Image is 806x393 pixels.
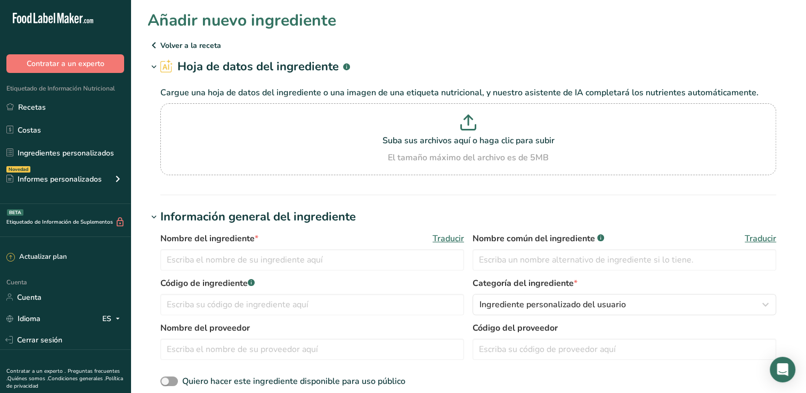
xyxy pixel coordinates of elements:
font: ES [102,313,111,324]
a: Quiénes somos . [7,375,48,382]
label: Nombre del proveedor [160,322,464,334]
span: Traducir [745,232,776,245]
input: Escriba su código de proveedor aquí [473,339,776,360]
font: Categoría del ingrediente [473,277,574,289]
p: Cargue una hoja de datos del ingrediente o una imagen de una etiqueta nutricional, y nuestro asis... [160,86,776,99]
button: Ingrediente personalizado del usuario [473,294,776,315]
div: Información general del ingrediente [160,208,356,226]
h1: Añadir nuevo ingrediente [148,9,336,32]
div: BETA [7,209,23,216]
font: Actualizar plan [19,252,67,263]
font: Cerrar sesión [17,334,62,346]
button: Contratar a un experto [6,54,124,73]
input: Escriba el nombre de su proveedor aquí [160,339,464,360]
font: Ingredientes personalizados [18,148,114,159]
a: Preguntas frecuentes . [6,367,120,382]
a: Contratar a un experto . [6,367,66,375]
div: Abra Intercom Messenger [770,357,795,382]
font: Costas [18,125,41,136]
font: Nombre del ingrediente [160,233,255,244]
input: Escriba el nombre de su ingrediente aquí [160,249,464,271]
font: Idioma [18,313,40,324]
div: Novedad [6,166,30,173]
font: Etiquetado de Información de Suplementos [6,218,113,226]
input: Escriba su código de ingrediente aquí [160,294,464,315]
font: Recetas [18,102,46,113]
span: Quiero hacer este ingrediente disponible para uso público [182,375,405,387]
a: Política de privacidad [6,375,123,390]
label: Código del proveedor [473,322,776,334]
a: Condiciones generales . [48,375,105,382]
font: Hoja de datos del ingrediente [177,58,339,76]
div: El tamaño máximo del archivo es de 5MB [163,151,774,164]
input: Escriba un nombre alternativo de ingrediente si lo tiene. [473,249,776,271]
span: Traducir [433,232,464,245]
font: Código de ingrediente [160,277,248,289]
span: Ingrediente personalizado del usuario [479,298,626,311]
p: Suba sus archivos aquí o haga clic para subir [163,134,774,147]
font: Nombre común del ingrediente [473,233,595,244]
font: Informes personalizados [18,174,102,185]
font: Cuenta [17,292,42,303]
font: Volver a la receta [160,40,221,51]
